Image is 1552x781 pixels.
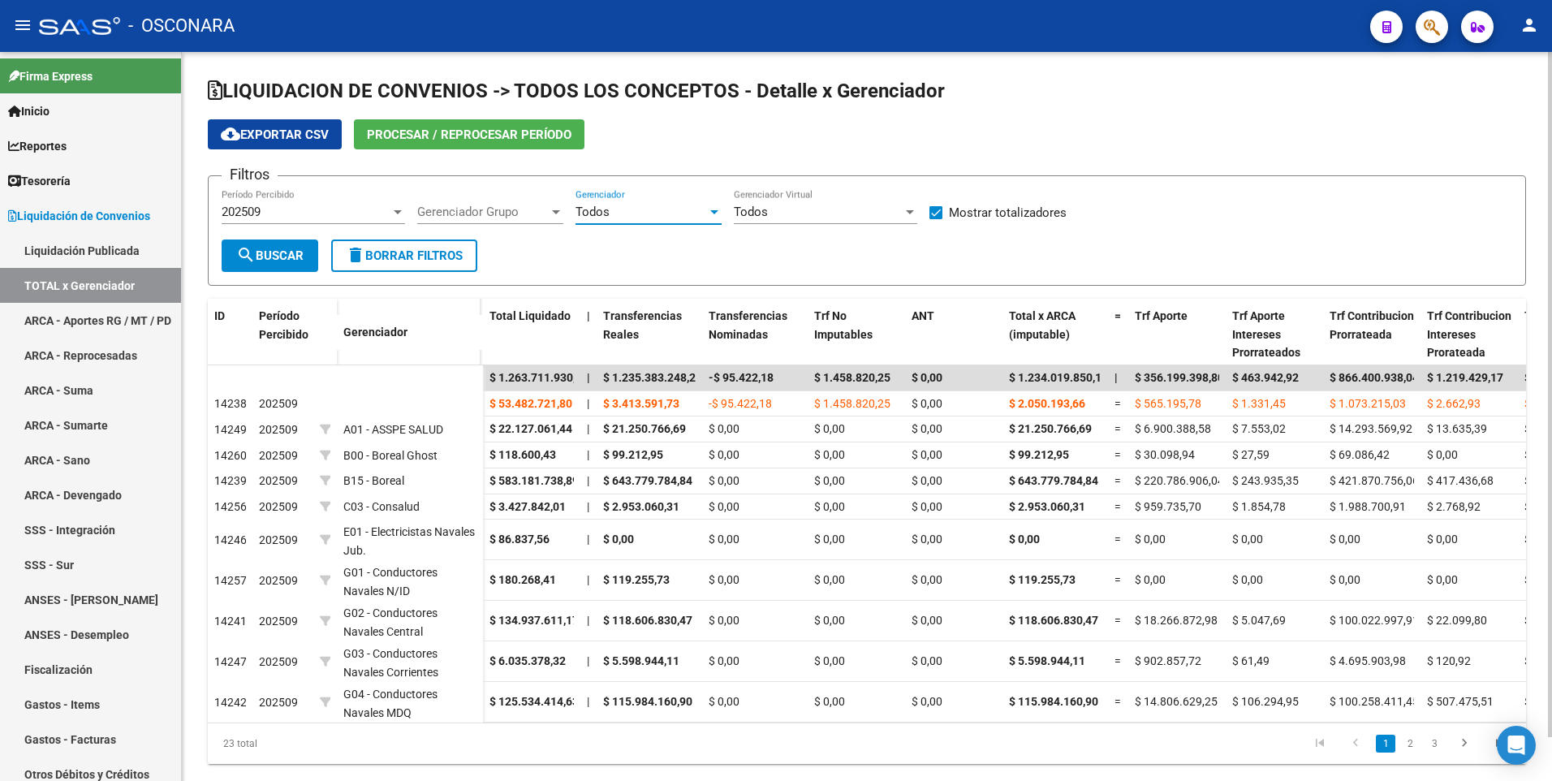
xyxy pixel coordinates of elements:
[603,614,692,627] span: $ 118.606.830,47
[603,474,692,487] span: $ 643.779.784,84
[709,474,739,487] span: $ 0,00
[8,137,67,155] span: Reportes
[1135,614,1218,627] span: $ 18.266.872,98
[1232,500,1286,513] span: $ 1.854,78
[587,654,589,667] span: |
[597,299,702,370] datatable-header-cell: Transferencias Reales
[489,448,556,461] span: $ 118.600,43
[814,371,890,384] span: $ 1.458.820,25
[709,309,787,341] span: Transferencias Nominadas
[1009,573,1076,586] span: $ 119.255,73
[603,422,686,435] span: $ 21.250.766,69
[331,239,477,272] button: Borrar Filtros
[236,245,256,265] mat-icon: search
[214,696,247,709] span: 14242
[1376,735,1395,753] a: 1
[221,127,329,142] span: Exportar CSV
[483,299,580,370] datatable-header-cell: Total Liquidado
[489,397,572,410] span: $ 53.482.721,80
[208,119,342,149] button: Exportar CSV
[709,397,772,410] span: -$ 95.422,18
[1427,397,1481,410] span: $ 2.662,93
[343,474,404,487] span: B15 - Boreal
[1108,299,1128,370] datatable-header-cell: =
[1497,726,1536,765] div: Open Intercom Messenger
[1232,573,1263,586] span: $ 0,00
[912,695,942,708] span: $ 0,00
[259,449,298,462] span: 202509
[587,533,589,546] span: |
[214,423,247,436] span: 14249
[208,723,468,764] div: 23 total
[343,449,438,462] span: B00 - Boreal Ghost
[1232,654,1270,667] span: $ 61,49
[912,614,942,627] span: $ 0,00
[1226,299,1323,370] datatable-header-cell: Trf Aporte Intereses Prorrateados
[587,500,589,513] span: |
[1009,474,1098,487] span: $ 643.779.784,84
[1330,474,1419,487] span: $ 421.870.756,06
[489,614,579,627] span: $ 134.937.611,17
[214,397,247,410] span: 14238
[1002,299,1108,370] datatable-header-cell: Total x ARCA (imputable)
[1232,448,1270,461] span: $ 27,59
[221,124,240,144] mat-icon: cloud_download
[1009,371,1108,384] span: $ 1.234.019.850,13
[489,309,571,322] span: Total Liquidado
[343,500,420,513] span: C03 - Consalud
[603,448,663,461] span: $ 99.212,95
[367,127,571,142] span: Procesar / Reprocesar período
[214,655,247,668] span: 14247
[709,573,739,586] span: $ 0,00
[343,326,407,339] span: Gerenciador
[1009,533,1040,546] span: $ 0,00
[814,309,873,341] span: Trf No Imputables
[1400,735,1420,753] a: 2
[814,573,845,586] span: $ 0,00
[1427,614,1487,627] span: $ 22.099,80
[259,615,298,628] span: 202509
[814,474,845,487] span: $ 0,00
[1009,695,1098,708] span: $ 115.984.160,90
[1330,500,1406,513] span: $ 1.988.700,91
[912,654,942,667] span: $ 0,00
[709,614,739,627] span: $ 0,00
[1114,422,1121,435] span: =
[1114,474,1121,487] span: =
[912,533,942,546] span: $ 0,00
[587,695,589,708] span: |
[709,422,739,435] span: $ 0,00
[1330,654,1406,667] span: $ 4.695.903,98
[709,533,739,546] span: $ 0,00
[814,695,845,708] span: $ 0,00
[417,205,549,219] span: Gerenciador Grupo
[1330,371,1419,384] span: $ 866.400.938,04
[1009,309,1076,341] span: Total x ARCA (imputable)
[222,205,261,219] span: 202509
[1427,573,1458,586] span: $ 0,00
[1135,309,1188,322] span: Trf Aporte
[214,615,247,628] span: 14241
[587,573,589,586] span: |
[128,8,235,44] span: - OSCONARA
[354,119,584,149] button: Procesar / Reprocesar período
[214,574,247,587] span: 14257
[1232,422,1286,435] span: $ 7.553,02
[1232,371,1299,384] span: $ 463.942,92
[1232,533,1263,546] span: $ 0,00
[1232,695,1299,708] span: $ 106.294,95
[1422,730,1446,757] li: page 3
[1135,533,1166,546] span: $ 0,00
[259,696,298,709] span: 202509
[912,448,942,461] span: $ 0,00
[814,614,845,627] span: $ 0,00
[1135,397,1201,410] span: $ 565.195,78
[1009,448,1069,461] span: $ 99.212,95
[912,397,942,410] span: $ 0,00
[1330,422,1412,435] span: $ 14.293.569,92
[1135,448,1195,461] span: $ 30.098,94
[343,423,443,436] span: A01 - ASSPE SALUD
[1427,533,1458,546] span: $ 0,00
[814,397,890,410] span: $ 1.458.820,25
[1330,397,1406,410] span: $ 1.073.215,03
